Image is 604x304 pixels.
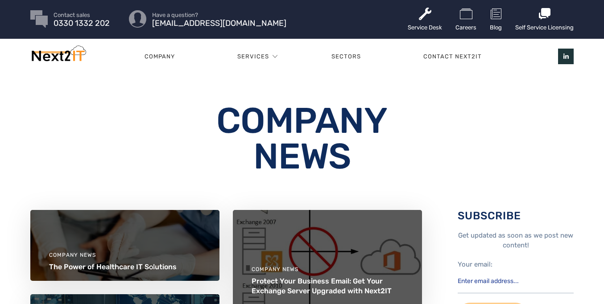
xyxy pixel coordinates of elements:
label: Your email: [458,260,492,268]
p: Get updated as soon as we post new content! [458,230,574,251]
a: The Power of Healthcare IT Solutions [49,263,177,271]
a: Contact Next2IT [392,43,513,70]
h3: Subscribe [458,210,574,222]
span: [EMAIL_ADDRESS][DOMAIN_NAME] [152,21,286,26]
span: 0330 1332 202 [54,21,110,26]
a: Sectors [300,43,392,70]
a: Services [237,43,269,70]
a: Have a question? [EMAIL_ADDRESS][DOMAIN_NAME] [152,12,286,26]
span: Contact sales [54,12,110,18]
span: Have a question? [152,12,286,18]
h1: Company News [166,103,438,174]
a: Contact sales 0330 1332 202 [54,12,110,26]
img: Next2IT [30,45,86,66]
a: Company [113,43,206,70]
a: Company News [252,266,298,272]
a: Company News [49,252,96,258]
img: Healthcare-next2IT [30,210,219,281]
a: Protect Your Business Email: Get Your Exchange Server Upgraded with Next2IT [252,277,392,295]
